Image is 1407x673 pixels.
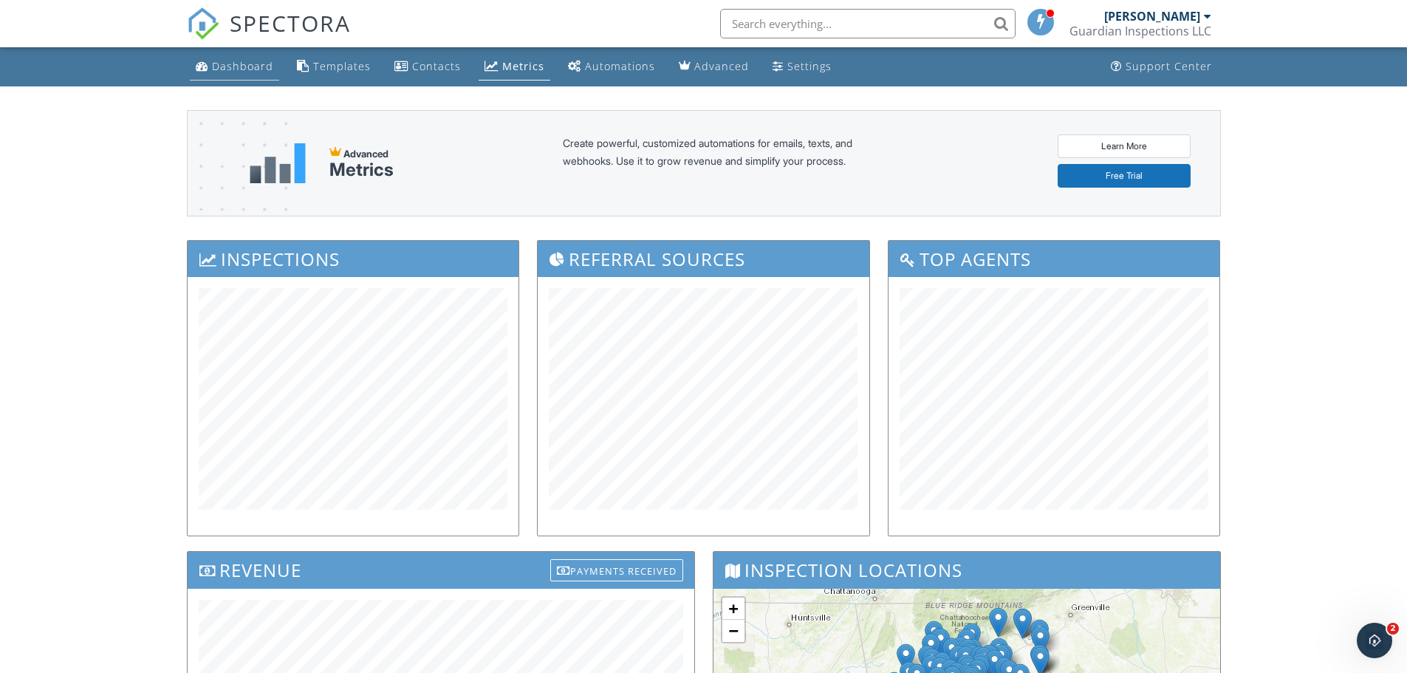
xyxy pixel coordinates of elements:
[720,9,1016,38] input: Search everything...
[187,20,351,51] a: SPECTORA
[1387,623,1399,635] span: 2
[562,53,661,81] a: Automations (Basic)
[343,148,388,160] span: Advanced
[212,59,273,73] div: Dashboard
[1105,53,1218,81] a: Support Center
[673,53,755,81] a: Advanced
[563,134,888,192] div: Create powerful, customized automations for emails, texts, and webhooks. Use it to grow revenue a...
[479,53,550,81] a: Metrics
[538,241,869,277] h3: Referral Sources
[1104,9,1200,24] div: [PERSON_NAME]
[388,53,467,81] a: Contacts
[722,620,744,642] a: Zoom out
[694,59,749,73] div: Advanced
[585,59,655,73] div: Automations
[713,552,1220,588] h3: Inspection Locations
[250,143,306,183] img: metrics-aadfce2e17a16c02574e7fc40e4d6b8174baaf19895a402c862ea781aae8ef5b.svg
[188,552,694,588] h3: Revenue
[291,53,377,81] a: Templates
[230,7,351,38] span: SPECTORA
[412,59,461,73] div: Contacts
[767,53,838,81] a: Settings
[1357,623,1392,658] iframe: Intercom live chat
[187,7,219,40] img: The Best Home Inspection Software - Spectora
[1126,59,1212,73] div: Support Center
[889,241,1220,277] h3: Top Agents
[502,59,544,73] div: Metrics
[1058,134,1191,158] a: Learn More
[722,598,744,620] a: Zoom in
[313,59,371,73] div: Templates
[329,160,394,180] div: Metrics
[188,241,519,277] h3: Inspections
[550,559,683,581] div: Payments Received
[550,556,683,580] a: Payments Received
[1069,24,1211,38] div: Guardian Inspections LLC
[787,59,832,73] div: Settings
[190,53,279,81] a: Dashboard
[1058,164,1191,188] a: Free Trial
[188,111,287,274] img: advanced-banner-bg-f6ff0eecfa0ee76150a1dea9fec4b49f333892f74bc19f1b897a312d7a1b2ff3.png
